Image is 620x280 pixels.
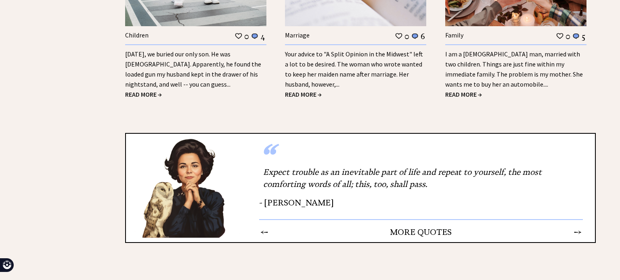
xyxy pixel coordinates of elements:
a: I am a [DEMOGRAPHIC_DATA] man, married with two children. Things are just fine within my immediat... [445,50,583,88]
td: 0 [404,31,410,41]
img: message_round%201.png [251,33,259,40]
a: READ MORE → [445,90,482,98]
img: heart_outline%201.png [235,32,243,40]
a: Marriage [285,31,310,39]
div: - [PERSON_NAME] [259,198,583,207]
td: → [574,227,582,237]
a: READ MORE → [125,90,162,98]
img: message_round%201.png [572,33,580,40]
a: Your advice to "A Split Opinion in the Midwest" left a lot to be desired. The woman who wrote wan... [285,50,423,88]
img: message_round%201.png [411,33,419,40]
a: Children [125,31,149,39]
img: Ann8%20v2%20lg.png [126,134,247,238]
img: heart_outline%201.png [556,32,564,40]
a: READ MORE → [285,90,322,98]
img: heart_outline%201.png [395,32,403,40]
a: [DATE], we buried our only son. He was [DEMOGRAPHIC_DATA]. Apparently, he found the loaded gun my... [125,50,261,88]
td: 5 [581,31,586,41]
div: “ [259,154,583,162]
div: Expect trouble as an inevitable part of life and repeat to yourself, the most comforting words of... [259,162,583,194]
a: Family [445,31,463,39]
td: 0 [565,31,571,41]
td: 6 [420,31,425,41]
td: 4 [260,31,266,41]
td: ← [260,227,268,237]
td: 0 [244,31,249,41]
center: MORE QUOTES [295,227,547,237]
